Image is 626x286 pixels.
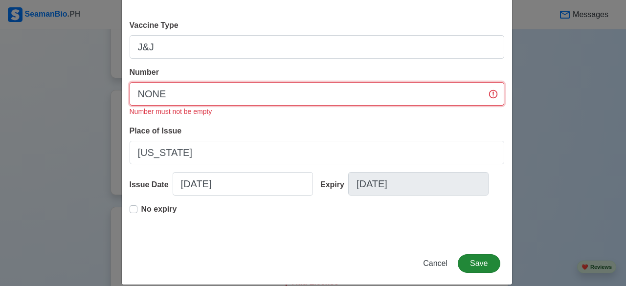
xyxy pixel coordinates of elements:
span: Number [130,68,159,76]
p: No expiry [141,203,177,215]
button: Save [458,254,500,273]
input: Ex: 1234567890 [130,82,504,106]
span: Place of Issue [130,127,182,135]
div: Issue Date [130,179,173,191]
input: Ex: Sinovac 1st Dose [130,35,504,59]
input: Ex: Manila [130,141,504,164]
span: Cancel [423,259,447,267]
button: Cancel [417,254,454,273]
span: Vaccine Type [130,21,179,29]
div: Expiry [320,179,348,191]
small: Number must not be empty [130,108,212,115]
